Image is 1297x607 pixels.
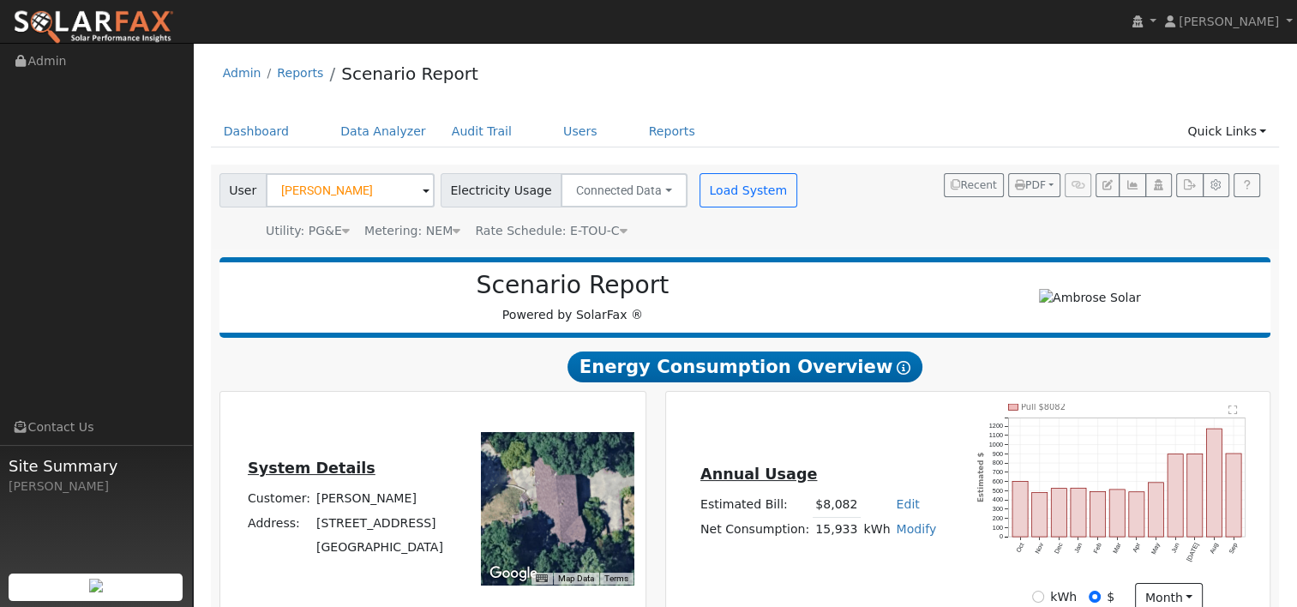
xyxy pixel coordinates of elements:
text: Nov [1033,542,1045,556]
text: Jan [1072,542,1084,554]
img: Ambrose Solar [1039,289,1141,307]
button: Export Interval Data [1176,173,1203,197]
text: Aug [1208,542,1220,556]
button: Login As [1145,173,1172,197]
text: Pull $8082 [1021,402,1066,412]
text: Feb [1091,542,1102,555]
text: 600 [992,478,1002,485]
text:  [1228,405,1238,415]
button: Map Data [558,573,594,585]
text: 800 [992,460,1002,467]
text: Jun [1169,542,1180,554]
text: 0 [999,533,1002,541]
a: Modify [896,522,936,536]
text: 900 [992,450,1002,458]
u: System Details [248,460,375,477]
text: 500 [992,487,1002,495]
text: 700 [992,468,1002,476]
span: [PERSON_NAME] [1179,15,1279,28]
img: Google [485,562,542,585]
img: SolarFax [13,9,174,45]
rect: onclick="" [1226,454,1241,537]
td: 15,933 [813,517,861,542]
button: Load System [700,173,797,207]
td: $8,082 [813,492,861,517]
a: Data Analyzer [327,116,439,147]
i: Show Help [897,361,910,375]
td: [GEOGRAPHIC_DATA] [313,535,446,559]
span: User [219,173,267,207]
button: Recent [944,173,1004,197]
button: Settings [1203,173,1229,197]
rect: onclick="" [1129,492,1144,538]
a: Reports [277,66,323,80]
button: Keyboard shortcuts [536,573,548,585]
img: retrieve [89,579,103,592]
rect: onclick="" [1148,483,1163,537]
a: Scenario Report [341,63,478,84]
td: Address: [244,511,313,535]
text: Sep [1228,542,1240,556]
a: Open this area in Google Maps (opens a new window) [485,562,542,585]
span: PDF [1015,179,1046,191]
rect: onclick="" [1051,489,1066,538]
td: kWh [861,517,893,542]
rect: onclick="" [1090,492,1105,538]
a: Terms (opens in new tab) [604,574,628,583]
rect: onclick="" [1187,454,1203,538]
text: Dec [1053,542,1065,556]
input: Select a User [266,173,435,207]
span: Alias: HETOUC [475,224,627,237]
button: Multi-Series Graph [1119,173,1145,197]
span: Site Summary [9,454,183,478]
text: [DATE] [1185,542,1200,563]
div: Utility: PG&E [266,222,350,240]
h2: Scenario Report [237,271,909,300]
text: 100 [992,524,1002,532]
td: Customer: [244,487,313,511]
button: Connected Data [561,173,688,207]
label: kWh [1050,588,1077,606]
text: 1000 [988,441,1002,448]
label: $ [1107,588,1114,606]
td: [STREET_ADDRESS] [313,511,446,535]
td: [PERSON_NAME] [313,487,446,511]
a: Edit [896,497,919,511]
div: Metering: NEM [364,222,460,240]
text: Mar [1111,541,1123,555]
text: 1100 [988,431,1002,439]
div: Powered by SolarFax ® [228,271,918,324]
u: Annual Usage [700,466,817,483]
a: Quick Links [1174,116,1279,147]
a: Admin [223,66,261,80]
text: 300 [992,505,1002,513]
text: 200 [992,514,1002,522]
td: Net Consumption: [697,517,812,542]
text: Apr [1131,541,1142,554]
rect: onclick="" [1109,490,1125,537]
input: $ [1089,591,1101,603]
text: May [1150,542,1162,556]
div: [PERSON_NAME] [9,478,183,496]
text: 400 [992,496,1002,504]
rect: onclick="" [1012,482,1028,538]
rect: onclick="" [1071,488,1086,537]
a: Help Link [1234,173,1260,197]
rect: onclick="" [1031,493,1047,538]
text: Oct [1014,542,1025,554]
button: PDF [1008,173,1060,197]
rect: onclick="" [1206,429,1222,537]
input: kWh [1032,591,1044,603]
a: Users [550,116,610,147]
span: Energy Consumption Overview [567,352,922,382]
text: Estimated $ [976,453,985,503]
rect: onclick="" [1168,454,1183,538]
td: Estimated Bill: [697,492,812,517]
span: Electricity Usage [441,173,561,207]
a: Reports [636,116,708,147]
button: Edit User [1096,173,1120,197]
a: Dashboard [211,116,303,147]
text: 1200 [988,422,1002,430]
a: Audit Trail [439,116,525,147]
